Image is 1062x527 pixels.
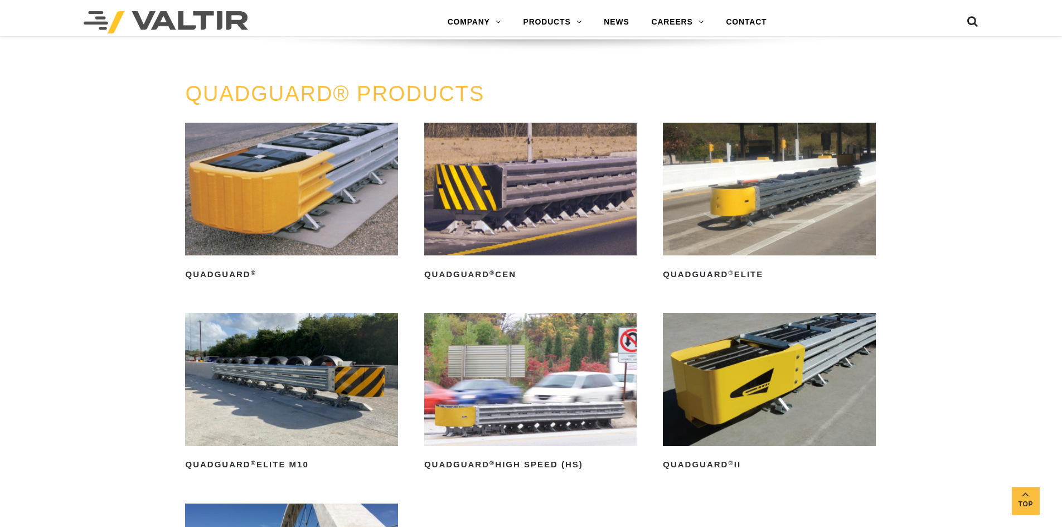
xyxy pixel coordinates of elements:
span: Top [1012,498,1040,511]
h2: QuadGuard CEN [424,265,637,283]
a: QuadGuard®CEN [424,123,637,283]
sup: ® [251,269,256,276]
sup: ® [489,269,495,276]
h2: QuadGuard Elite M10 [185,456,397,474]
a: QuadGuard® [185,123,397,283]
img: Valtir [84,11,248,33]
sup: ® [489,460,495,466]
sup: ® [728,269,734,276]
a: QUADGUARD® PRODUCTS [185,82,484,105]
a: CAREERS [641,11,715,33]
sup: ® [251,460,256,466]
h2: QuadGuard Elite [663,265,875,283]
a: Top [1012,487,1040,515]
a: QuadGuard®II [663,313,875,473]
h2: QuadGuard II [663,456,875,474]
a: NEWS [593,11,640,33]
sup: ® [728,460,734,466]
a: QuadGuard®Elite [663,123,875,283]
h2: QuadGuard High Speed (HS) [424,456,637,474]
a: QuadGuard®Elite M10 [185,313,397,473]
a: CONTACT [715,11,778,33]
a: PRODUCTS [512,11,593,33]
a: COMPANY [437,11,512,33]
a: QuadGuard®High Speed (HS) [424,313,637,473]
h2: QuadGuard [185,265,397,283]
